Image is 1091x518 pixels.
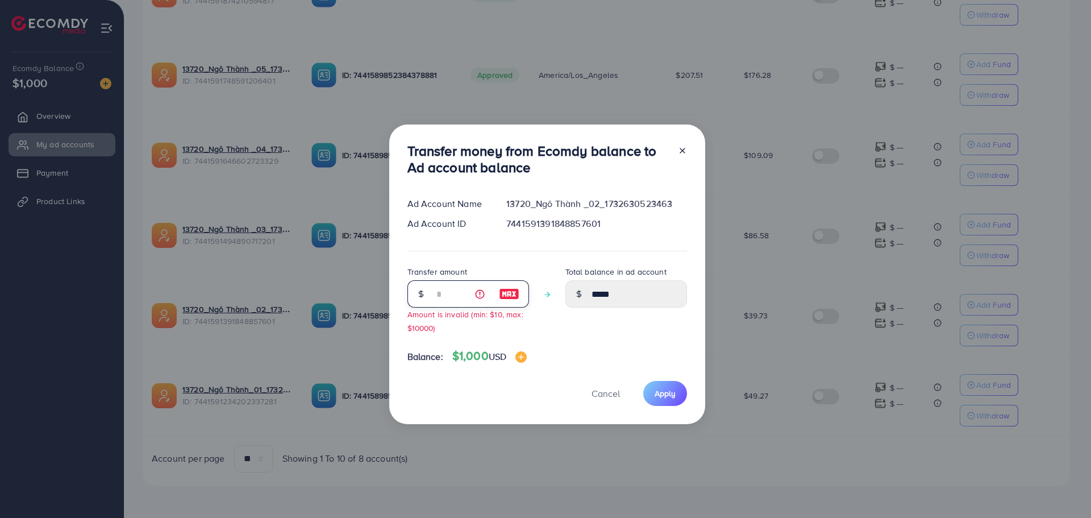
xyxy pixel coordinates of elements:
[489,350,506,363] span: USD
[592,387,620,400] span: Cancel
[1043,467,1082,509] iframe: Chat
[407,266,467,277] label: Transfer amount
[497,217,696,230] div: 7441591391848857601
[499,287,519,301] img: image
[497,197,696,210] div: 13720_Ngô Thành _02_1732630523463
[407,143,669,176] h3: Transfer money from Ecomdy balance to Ad account balance
[398,197,498,210] div: Ad Account Name
[577,381,634,405] button: Cancel
[565,266,667,277] label: Total balance in ad account
[452,349,527,363] h4: $1,000
[515,351,527,363] img: image
[398,217,498,230] div: Ad Account ID
[407,309,523,333] small: Amount is invalid (min: $10, max: $10000)
[407,350,443,363] span: Balance:
[655,388,676,399] span: Apply
[643,381,687,405] button: Apply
